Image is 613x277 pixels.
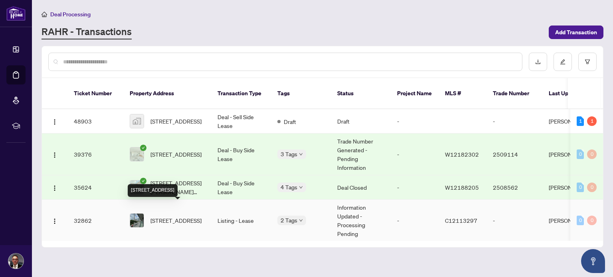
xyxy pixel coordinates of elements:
[391,109,439,134] td: -
[67,78,123,109] th: Ticket Number
[123,78,211,109] th: Property Address
[67,175,123,200] td: 35624
[51,119,58,125] img: Logo
[331,78,391,109] th: Status
[529,53,547,71] button: download
[555,26,597,39] span: Add Transaction
[42,25,132,39] a: RAHR - Transactions
[42,12,47,17] span: home
[587,216,597,225] div: 0
[271,78,331,109] th: Tags
[211,109,271,134] td: Deal - Sell Side Lease
[486,134,542,175] td: 2509114
[331,200,391,242] td: Information Updated - Processing Pending
[549,26,603,39] button: Add Transaction
[578,53,597,71] button: filter
[140,178,146,184] span: check-circle
[130,214,144,227] img: thumbnail-img
[299,152,303,156] span: down
[130,181,144,194] img: thumbnail-img
[128,184,178,197] div: [STREET_ADDRESS]
[331,175,391,200] td: Deal Closed
[587,149,597,159] div: 0
[281,149,297,159] span: 3 Tags
[581,249,605,273] button: Open asap
[211,134,271,175] td: Deal - Buy Side Lease
[67,134,123,175] td: 39376
[542,78,602,109] th: Last Updated By
[211,78,271,109] th: Transaction Type
[211,200,271,242] td: Listing - Lease
[542,109,602,134] td: [PERSON_NAME]
[284,117,296,126] span: Draft
[130,114,144,128] img: thumbnail-img
[48,214,61,227] button: Logo
[577,183,584,192] div: 0
[391,134,439,175] td: -
[211,175,271,200] td: Deal - Buy Side Lease
[331,109,391,134] td: Draft
[331,134,391,175] td: Trade Number Generated - Pending Information
[391,78,439,109] th: Project Name
[48,148,61,161] button: Logo
[8,253,24,269] img: Profile Icon
[391,200,439,242] td: -
[542,175,602,200] td: [PERSON_NAME]
[281,183,297,192] span: 4 Tags
[577,216,584,225] div: 0
[577,116,584,126] div: 1
[67,109,123,134] td: 48903
[445,184,479,191] span: W12188205
[585,59,590,65] span: filter
[587,116,597,126] div: 1
[486,109,542,134] td: -
[554,53,572,71] button: edit
[542,134,602,175] td: [PERSON_NAME]
[150,117,202,126] span: [STREET_ADDRESS]
[150,216,202,225] span: [STREET_ADDRESS]
[130,147,144,161] img: thumbnail-img
[48,181,61,194] button: Logo
[560,59,566,65] span: edit
[299,185,303,189] span: down
[140,145,146,151] span: check-circle
[150,150,202,159] span: [STREET_ADDRESS]
[299,218,303,222] span: down
[486,175,542,200] td: 2508562
[51,185,58,191] img: Logo
[445,217,477,224] span: C12113297
[535,59,541,65] span: download
[445,151,479,158] span: W12182302
[439,78,486,109] th: MLS #
[587,183,597,192] div: 0
[150,179,205,196] span: [STREET_ADDRESS][PERSON_NAME][PERSON_NAME]
[577,149,584,159] div: 0
[67,200,123,242] td: 32862
[48,115,61,128] button: Logo
[542,200,602,242] td: [PERSON_NAME]
[6,6,26,21] img: logo
[281,216,297,225] span: 2 Tags
[391,175,439,200] td: -
[486,200,542,242] td: -
[51,218,58,224] img: Logo
[50,11,91,18] span: Deal Processing
[51,152,58,158] img: Logo
[486,78,542,109] th: Trade Number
